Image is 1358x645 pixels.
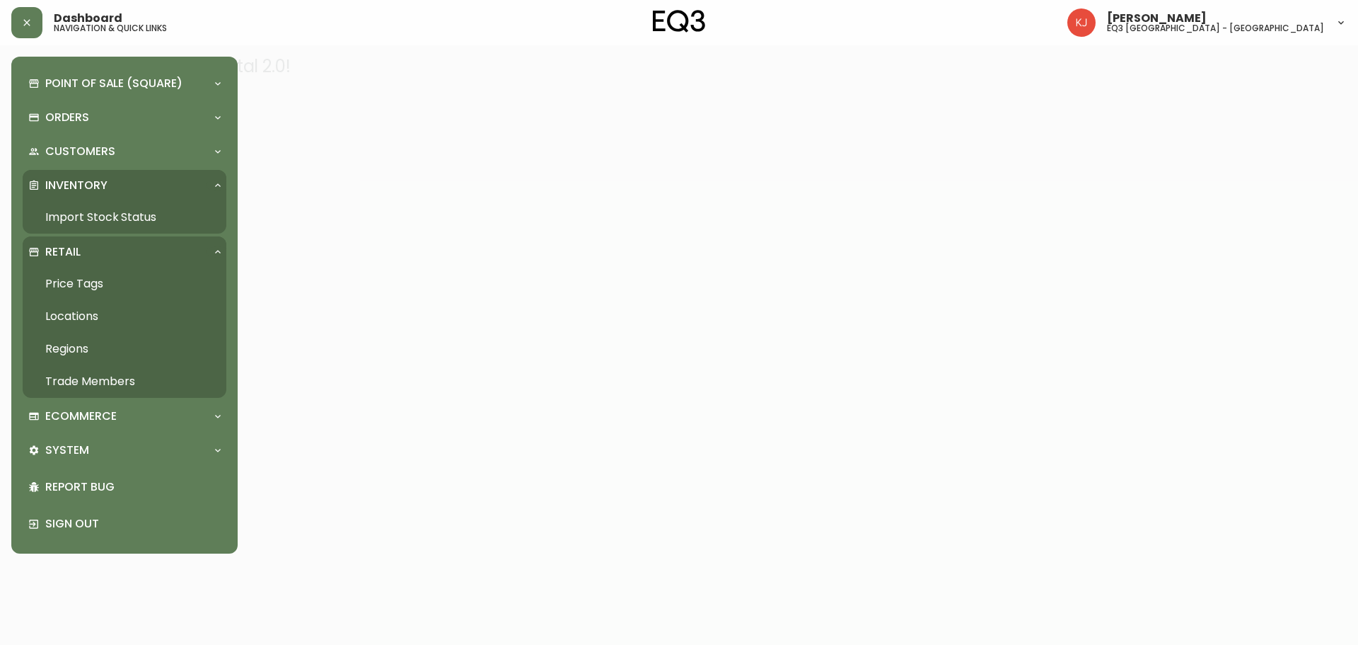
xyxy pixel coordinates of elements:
div: System [23,435,226,466]
p: Inventory [45,178,108,193]
p: Report Bug [45,479,221,495]
p: Ecommerce [45,409,117,424]
img: 24a625d34e264d2520941288c4a55f8e [1067,8,1096,37]
p: Orders [45,110,89,125]
p: Retail [45,244,81,260]
p: Customers [45,144,115,159]
span: Dashboard [54,13,122,24]
img: logo [653,10,705,33]
div: Point of Sale (Square) [23,68,226,99]
h5: navigation & quick links [54,24,167,33]
div: Customers [23,136,226,167]
a: Price Tags [23,268,226,300]
a: Regions [23,333,226,365]
h5: eq3 [GEOGRAPHIC_DATA] - [GEOGRAPHIC_DATA] [1107,24,1324,33]
a: Trade Members [23,365,226,398]
a: Locations [23,300,226,333]
p: Sign Out [45,516,221,532]
p: System [45,443,89,458]
div: Retail [23,236,226,268]
div: Sign Out [23,506,226,542]
div: Orders [23,102,226,133]
p: Point of Sale (Square) [45,76,182,91]
div: Inventory [23,170,226,201]
div: Report Bug [23,469,226,506]
span: [PERSON_NAME] [1107,13,1207,24]
a: Import Stock Status [23,201,226,234]
div: Ecommerce [23,401,226,432]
